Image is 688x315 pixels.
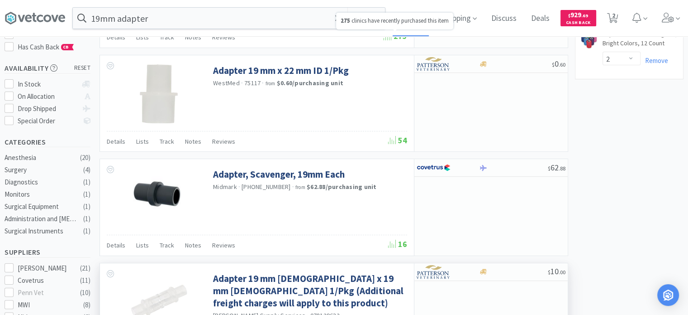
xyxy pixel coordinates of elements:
[160,137,174,145] span: Track
[5,137,90,147] h5: Categories
[417,265,451,279] img: f5e969b455434c6296c6d81ef179fa71_3.png
[417,161,451,174] img: 77fca1acd8b6420a9015268ca798ef17_1.png
[241,79,243,87] span: ·
[527,15,553,23] a: Deals
[213,79,240,87] a: WestMed
[307,183,377,191] strong: $62.88 / purchasing unit
[5,226,78,237] div: Surgical Instruments
[5,177,78,188] div: Diagnostics
[136,33,149,41] span: Lists
[80,152,90,163] div: ( 20 )
[80,287,90,298] div: ( 10 )
[18,103,78,114] div: Drop Shipped
[559,269,565,276] span: . 00
[212,137,235,145] span: Reviews
[242,183,291,191] span: [PHONE_NUMBER]
[641,56,668,65] a: Remove
[107,241,125,249] span: Details
[5,189,78,200] div: Monitors
[160,241,174,249] span: Track
[18,300,74,310] div: MWI
[115,168,203,227] img: 5f1d9639ff2a4d5eadb44643339b79d3_549347.png
[244,79,261,87] span: 75117
[83,165,90,175] div: ( 4 )
[5,213,78,224] div: Administration and [MEDICAL_DATA]
[238,183,240,191] span: ·
[213,168,345,180] a: Adapter, Scavenger, 19mm Each
[83,189,90,200] div: ( 1 )
[83,213,90,224] div: ( 1 )
[417,57,451,71] img: f5e969b455434c6296c6d81ef179fa71_3.png
[62,44,71,50] span: CB
[548,162,565,173] span: 62
[548,269,550,276] span: $
[341,17,350,24] strong: 275
[568,13,570,19] span: $
[83,201,90,212] div: ( 1 )
[559,165,565,172] span: . 88
[74,63,91,73] span: reset
[552,58,565,69] span: 0
[83,177,90,188] div: ( 1 )
[5,201,78,212] div: Surgical Equipment
[185,33,201,41] span: Notes
[5,152,78,163] div: Anesthesia
[580,32,598,50] img: 7361aead7a3c4bbaaf8acfc0c52c552f_38248.png
[107,33,125,41] span: Details
[185,241,201,249] span: Notes
[548,266,565,276] span: 10
[212,33,235,41] span: Reviews
[18,79,78,90] div: In Stock
[277,79,343,87] strong: $0.60 / purchasing unit
[347,8,385,29] button: Search
[603,15,622,24] a: 2
[341,17,449,24] span: clinics have recently purchased this item
[5,63,90,73] h5: Availability
[160,33,174,41] span: Track
[292,183,294,191] span: ·
[488,15,520,23] a: Discuss
[5,165,78,175] div: Surgery
[388,239,407,249] span: 16
[568,10,588,19] span: 929
[136,241,149,249] span: Lists
[80,275,90,286] div: ( 11 )
[295,184,305,190] span: from
[18,91,78,102] div: On Allocation
[262,79,264,87] span: ·
[80,263,90,274] div: ( 21 )
[83,226,90,237] div: ( 1 )
[5,247,90,257] h5: Suppliers
[213,183,237,191] a: Midmark
[73,8,385,29] input: Search by item, sku, manufacturer, ingredient, size...
[18,263,74,274] div: [PERSON_NAME]
[213,64,349,77] a: Adapter 19 mm x 22 mm ID 1/Pkg
[212,241,235,249] span: Reviews
[566,20,591,26] span: Cash Back
[548,165,550,172] span: $
[559,61,565,68] span: . 60
[18,275,74,286] div: Covetrus
[107,137,125,145] span: Details
[136,137,149,145] span: Lists
[18,287,74,298] div: Penn Vet
[185,137,201,145] span: Notes
[388,135,407,145] span: 54
[266,80,275,87] span: from
[552,61,555,68] span: $
[581,13,588,19] span: . 69
[560,6,596,30] a: $929.69Cash Back
[657,284,679,306] div: Open Intercom Messenger
[603,30,679,51] a: Rapz Cohesive Bandage: 4", Bright Colors, 12 Count
[129,64,188,123] img: f15f0353d7a6463f89d00bd90f6a3827_609022.jpeg
[213,272,405,310] a: Adapter 19 mm [DEMOGRAPHIC_DATA] x 19 mm [DEMOGRAPHIC_DATA] 1/Pkg (Additional freight charges wil...
[83,300,90,310] div: ( 8 )
[18,43,74,51] span: Has Cash Back
[18,116,78,126] div: Special Order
